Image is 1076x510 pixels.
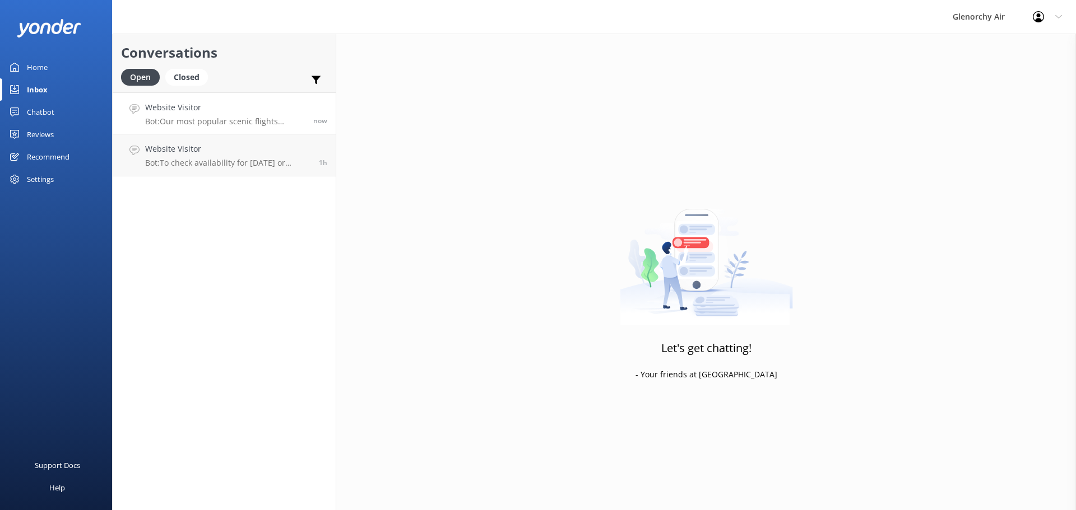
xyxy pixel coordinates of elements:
a: Website VisitorBot:To check availability for [DATE] or [DATE], please visit [URL][DOMAIN_NAME].1h [113,134,336,176]
h2: Conversations [121,42,327,63]
a: Website VisitorBot:Our most popular scenic flights include: - Milford Sound Fly | Cruise | Fly - ... [113,92,336,134]
p: Bot: To check availability for [DATE] or [DATE], please visit [URL][DOMAIN_NAME]. [145,158,310,168]
span: Sep 21 2025 11:17am (UTC +12:00) Pacific/Auckland [313,116,327,125]
a: Open [121,71,165,83]
h4: Website Visitor [145,143,310,155]
a: Closed [165,71,214,83]
div: Inbox [27,78,48,101]
div: Help [49,476,65,499]
img: yonder-white-logo.png [17,19,81,38]
div: Support Docs [35,454,80,476]
h4: Website Visitor [145,101,305,114]
h3: Let's get chatting! [661,339,752,357]
p: - Your friends at [GEOGRAPHIC_DATA] [636,368,777,381]
div: Reviews [27,123,54,146]
div: Settings [27,168,54,190]
div: Open [121,69,160,86]
div: Recommend [27,146,69,168]
img: artwork of a man stealing a conversation from at giant smartphone [620,185,793,325]
p: Bot: Our most popular scenic flights include: - Milford Sound Fly | Cruise | Fly - Our most popul... [145,116,305,127]
div: Home [27,56,48,78]
div: Closed [165,69,208,86]
span: Sep 21 2025 09:31am (UTC +12:00) Pacific/Auckland [319,158,327,167]
div: Chatbot [27,101,54,123]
